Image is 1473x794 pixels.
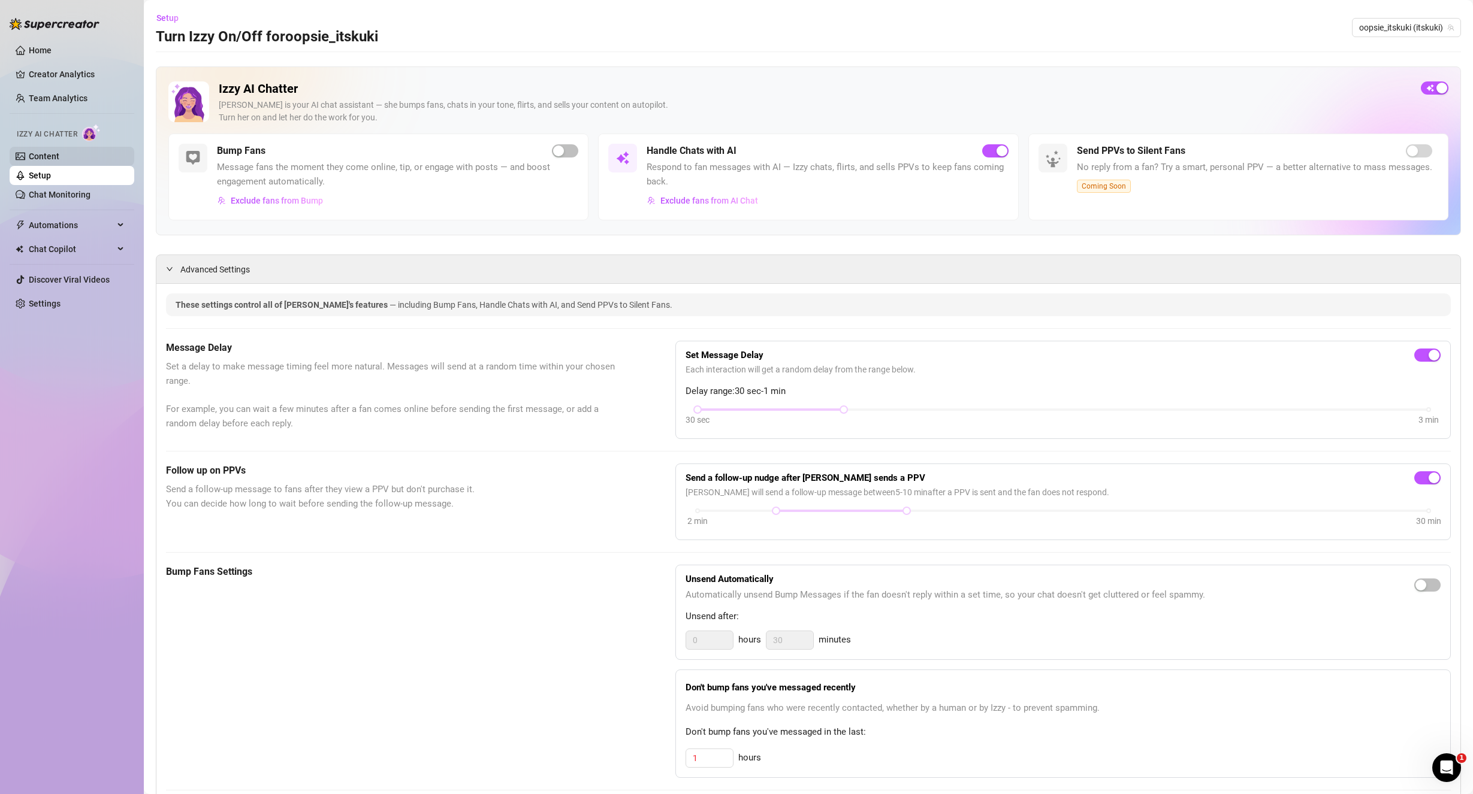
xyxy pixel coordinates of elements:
[738,751,761,765] span: hours
[166,565,615,579] h5: Bump Fans Settings
[156,13,179,23] span: Setup
[29,240,114,259] span: Chat Copilot
[166,265,173,272] span: expanded
[29,151,59,161] a: Content
[686,486,1441,499] span: [PERSON_NAME] will send a follow-up message between 5 - 10 min after a PPV is sent and the fan do...
[186,151,200,165] img: svg%3e
[1416,514,1441,528] div: 30 min
[168,81,209,122] img: Izzy AI Chatter
[647,144,736,158] h5: Handle Chats with AI
[660,196,758,205] span: Exclude fans from AI Chat
[1077,180,1131,193] span: Coming Soon
[647,160,1008,189] span: Respond to fan messages with AI — Izzy chats, flirts, and sells PPVs to keep fans coming back.
[687,514,708,528] div: 2 min
[166,483,615,511] span: Send a follow-up message to fans after they view a PPV but don't purchase it. You can decide how ...
[686,472,925,483] strong: Send a follow-up nudge after [PERSON_NAME] sends a PPV
[29,190,90,199] a: Chat Monitoring
[29,46,52,55] a: Home
[29,216,114,235] span: Automations
[180,263,250,276] span: Advanced Settings
[219,99,1411,124] div: [PERSON_NAME] is your AI chat assistant — she bumps fans, chats in your tone, flirts, and sells y...
[686,363,1441,376] span: Each interaction will get a random delay from the range below.
[1457,753,1466,763] span: 1
[686,384,1441,399] span: Delay range: 30 sec - 1 min
[686,413,710,426] div: 30 sec
[16,220,25,230] span: thunderbolt
[1077,160,1432,175] span: No reply from a fan? Try a smart, personal PPV — a better alternative to mass messages.
[1432,753,1461,782] iframe: Intercom live chat
[1418,413,1439,426] div: 3 min
[1045,150,1064,169] img: silent-fans-ppv-o-N6Mmdf.svg
[29,299,61,308] a: Settings
[686,610,1441,624] span: Unsend after:
[738,633,761,647] span: hours
[1359,19,1454,37] span: oopsie_itskuki (itskuki)
[686,588,1205,602] span: Automatically unsend Bump Messages if the fan doesn't reply within a set time, so your chat doesn...
[615,151,630,165] img: svg%3e
[16,245,23,253] img: Chat Copilot
[29,93,87,103] a: Team Analytics
[686,574,774,584] strong: Unsend Automatically
[29,275,110,284] a: Discover Viral Videos
[217,160,578,189] span: Message fans the moment they come online, tip, or engage with posts — and boost engagement automa...
[82,124,101,141] img: AI Chatter
[686,701,1441,716] span: Avoid bumping fans who were recently contacted, whether by a human or by Izzy - to prevent spamming.
[647,196,656,205] img: svg%3e
[686,682,856,693] strong: Don't bump fans you've messaged recently
[217,191,324,210] button: Exclude fans from Bump
[166,463,615,478] h5: Follow up on PPVs
[166,360,615,431] span: Set a delay to make message timing feel more natural. Messages will send at a random time within ...
[10,18,99,30] img: logo-BBDzfeDw.svg
[156,28,378,47] h3: Turn Izzy On/Off for oopsie_itskuki
[219,81,1411,96] h2: Izzy AI Chatter
[686,350,763,360] strong: Set Message Delay
[17,129,77,140] span: Izzy AI Chatter
[176,300,390,310] span: These settings control all of [PERSON_NAME]'s features
[156,8,188,28] button: Setup
[231,196,323,205] span: Exclude fans from Bump
[29,171,51,180] a: Setup
[166,262,180,275] div: expanded
[166,341,615,355] h5: Message Delay
[390,300,672,310] span: — including Bump Fans, Handle Chats with AI, and Send PPVs to Silent Fans.
[1077,144,1185,158] h5: Send PPVs to Silent Fans
[218,196,226,205] img: svg%3e
[1447,24,1454,31] span: team
[647,191,759,210] button: Exclude fans from AI Chat
[686,725,1441,740] span: Don't bump fans you've messaged in the last:
[819,633,851,647] span: minutes
[29,65,125,84] a: Creator Analytics
[217,144,265,158] h5: Bump Fans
